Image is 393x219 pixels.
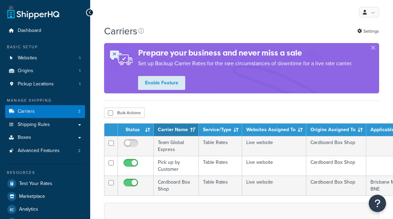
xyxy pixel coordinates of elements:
td: Cardboard Box Shop [306,136,366,156]
td: Cardboard Box Shop [306,156,366,176]
td: Live website [242,176,306,195]
span: Shipping Rules [18,122,50,128]
span: 2 [78,148,80,154]
a: Dashboard [5,24,85,37]
a: Advanced Features 2 [5,144,85,157]
li: Carriers [5,105,85,118]
td: Table Rates [199,176,242,195]
a: Test Your Rates [5,177,85,190]
li: Origins [5,65,85,77]
span: Boxes [18,135,31,141]
td: Table Rates [199,136,242,156]
span: Origins [18,68,33,74]
h1: Carriers [104,24,137,38]
a: Settings [357,26,379,36]
a: Carriers 3 [5,105,85,118]
div: Manage Shipping [5,98,85,103]
td: Pick up by Customer [154,156,199,176]
td: Table Rates [199,156,242,176]
img: ad-rules-rateshop-fe6ec290ccb7230408bd80ed9643f0289d75e0ffd9eb532fc0e269fcd187b520.png [104,43,138,73]
h4: Prepare your business and never miss a sale [138,47,352,59]
div: Resources [5,170,85,176]
a: Websites 1 [5,52,85,65]
span: 1 [79,81,80,87]
th: Service/Type: activate to sort column ascending [199,124,242,136]
a: Enable Feature [138,76,185,90]
td: Cardboard Box Shop [306,176,366,195]
a: Pickup Locations 1 [5,78,85,91]
a: Marketplace [5,190,85,203]
li: Pickup Locations [5,78,85,91]
span: Websites [18,55,37,61]
li: Advanced Features [5,144,85,157]
td: Live website [242,136,306,156]
span: Analytics [19,207,38,212]
a: ShipperHQ Home [7,5,59,19]
span: 1 [79,68,80,74]
span: Carriers [18,109,35,115]
th: Status: activate to sort column ascending [118,124,154,136]
li: Websites [5,52,85,65]
span: 3 [78,109,80,115]
td: Cardboard Box Shop [154,176,199,195]
button: Bulk Actions [104,108,145,118]
td: Team Global Express [154,136,199,156]
th: Origins Assigned To: activate to sort column ascending [306,124,366,136]
a: Boxes [5,131,85,144]
span: 1 [79,55,80,61]
th: Websites Assigned To: activate to sort column ascending [242,124,306,136]
span: Marketplace [19,194,45,200]
span: Advanced Features [18,148,60,154]
button: Open Resource Center [369,195,386,212]
a: Origins 1 [5,65,85,77]
th: Carrier Name: activate to sort column ascending [154,124,199,136]
span: Test Your Rates [19,181,52,187]
span: Pickup Locations [18,81,54,87]
span: Dashboard [18,28,41,34]
td: Live website [242,156,306,176]
p: Set up Backup Carrier Rates for the rare circumstances of downtime for a live rate carrier. [138,59,352,68]
div: Basic Setup [5,44,85,50]
a: Analytics [5,203,85,216]
a: Shipping Rules [5,118,85,131]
